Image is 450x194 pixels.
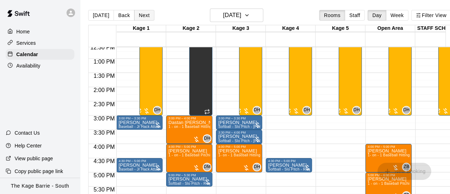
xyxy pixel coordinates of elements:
[153,106,162,114] div: Dan Hodgins
[168,173,197,177] div: 5:00 PM – 5:30 PM
[253,106,261,114] div: Dan Hodgins
[15,168,63,175] p: Copy public page link
[6,26,74,37] a: Home
[355,106,361,114] span: Dan Hodgins
[268,167,372,171] span: Softball - Slo Pitch - Requires second person to feed machine
[92,158,117,164] span: 4:30 PM
[168,182,272,185] span: Softball - Slo Pitch - Requires second person to feed machine
[206,163,211,171] span: Dave Maxamenko
[15,142,42,149] p: Help Center
[88,10,114,21] button: [DATE]
[223,10,241,20] h6: [DATE]
[254,163,260,171] span: DH
[118,117,148,120] div: 3:00 PM – 3:30 PM
[352,106,361,114] div: Dan Hodgins
[166,172,212,187] div: 5:00 PM – 5:30 PM: Peter Hollema
[168,153,224,157] span: 1 - on - 1 Baseball Pitching Clinic
[345,10,365,21] button: Staff
[154,107,160,114] span: DH
[166,144,212,172] div: 4:00 PM – 5:00 PM: Leo Pierce
[353,107,360,114] span: DH
[11,182,69,190] p: The Kage Barrie - South
[254,107,260,114] span: DH
[367,182,424,185] span: 1 - on - 1 Baseball Pitching Clinic
[168,117,197,120] div: 3:00 PM – 4:00 PM
[118,167,245,171] span: Baseball - Jr Hack Attack with Feeder - DO NOT NEED SECOND PERSON
[89,44,116,50] span: 12:30 PM
[218,153,271,157] span: 1- on - 1 Baseball Hitting Clinic
[302,106,311,114] div: Dan Hodgins
[367,145,397,149] div: 4:00 PM – 5:00 PM
[92,59,117,65] span: 1:00 PM
[166,25,216,32] div: Kage 2
[253,163,261,171] div: Dan Hodgins
[92,115,117,122] span: 3:00 PM
[16,62,41,69] p: Availability
[216,25,266,32] div: Kage 3
[113,10,134,21] button: Back
[92,87,117,93] span: 2:00 PM
[303,107,310,114] span: DH
[218,125,322,129] span: Softball - Slo Pitch - [PERSON_NAME] Fed Pitching Machine
[203,134,211,143] div: Dan Hodgins
[92,187,117,193] span: 5:30 PM
[6,49,74,60] a: Calendar
[92,172,117,178] span: 5:00 PM
[255,106,261,114] span: Dan Hodgins
[134,10,154,21] button: Next
[6,60,74,71] a: Availability
[367,153,420,157] span: 1- on - 1 Baseball Hitting Clinic
[204,163,211,171] span: DM
[168,145,197,149] div: 4:00 PM – 5:00 PM
[118,159,148,163] div: 4:30 PM – 5:00 PM
[216,115,262,130] div: 3:00 PM – 3:30 PM: Softball - Slo Pitch - Hopper Fed Pitching Machine
[216,130,262,144] div: 3:30 PM – 4:00 PM: Trevor Priest
[15,129,40,136] p: Contact Us
[206,134,211,143] span: Dan Hodgins
[116,115,163,130] div: 3:00 PM – 3:30 PM: Jason Hodgins
[367,173,397,177] div: 5:00 PM – 6:00 PM
[402,106,411,114] div: Dan Hodgins
[156,106,162,114] span: Dan Hodgins
[116,158,163,172] div: 4:30 PM – 5:00 PM: Dominic Williams
[266,25,316,32] div: Kage 4
[15,155,53,162] p: View public page
[204,109,210,114] span: Recurring event
[367,10,386,21] button: Day
[168,125,244,129] span: 1 - on - 1 Baseball Hitting and Pitching Clinic
[365,144,412,172] div: 4:00 PM – 5:00 PM: Kelly Bonhomme
[166,115,212,144] div: 3:00 PM – 4:00 PM: Dastan Shanks
[16,51,38,58] p: Calendar
[203,163,211,171] div: Dave Maxamenko
[403,107,409,114] span: DH
[377,168,431,174] span: You don't have the permission to add bookings
[218,117,247,120] div: 3:00 PM – 3:30 PM
[405,106,411,114] span: Dan Hodgins
[92,130,117,136] span: 3:30 PM
[319,10,345,21] button: Rooms
[118,125,245,129] span: Baseball - Jr Hack Attack with Feeder - DO NOT NEED SECOND PERSON
[92,101,117,107] span: 2:30 PM
[386,10,408,21] button: Week
[365,25,415,32] div: Open Area
[268,159,297,163] div: 4:30 PM – 5:00 PM
[116,25,166,32] div: Kage 1
[218,145,247,149] div: 4:00 PM – 5:00 PM
[210,9,263,22] button: [DATE]
[6,38,74,48] a: Services
[16,39,36,47] p: Services
[204,135,210,142] span: DH
[218,139,322,143] span: Softball - Slo Pitch - [PERSON_NAME] Fed Pitching Machine
[16,28,30,35] p: Home
[255,163,261,171] span: Dan Hodgins
[92,73,117,79] span: 1:30 PM
[316,25,365,32] div: Kage 5
[92,144,117,150] span: 4:00 PM
[266,158,312,172] div: 4:30 PM – 5:00 PM: Peter Hollema
[216,144,262,172] div: 4:00 PM – 5:00 PM: Jake Penney
[305,106,311,114] span: Dan Hodgins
